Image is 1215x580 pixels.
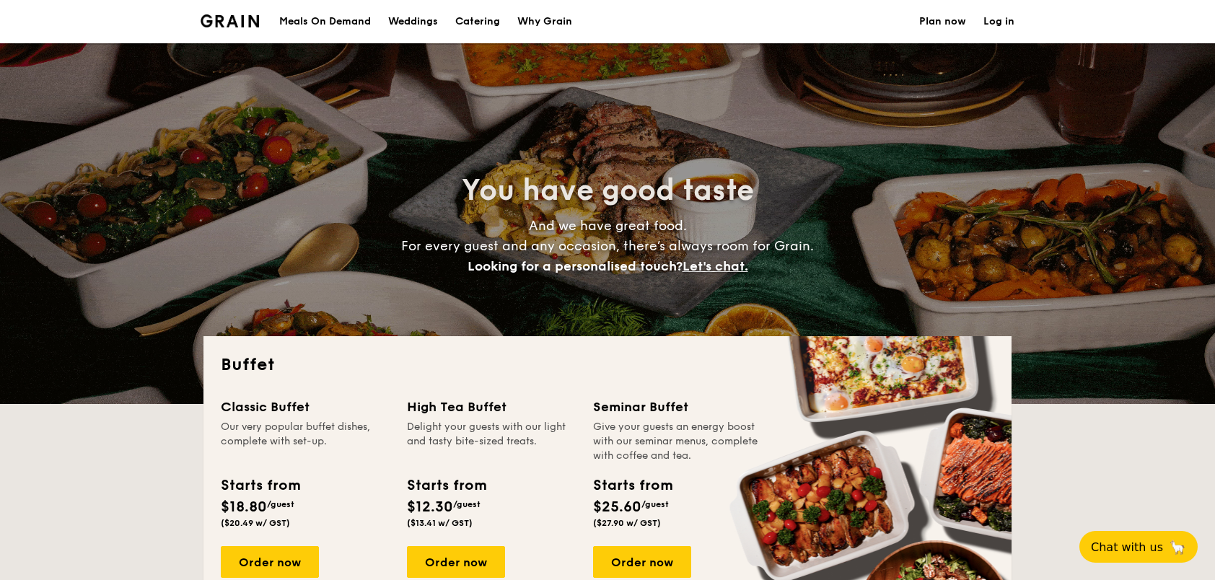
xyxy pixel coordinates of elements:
span: $25.60 [593,498,641,516]
div: Order now [221,546,319,578]
div: Starts from [593,475,672,496]
span: $18.80 [221,498,267,516]
span: /guest [267,499,294,509]
div: Give your guests an energy boost with our seminar menus, complete with coffee and tea. [593,420,762,463]
span: Chat with us [1091,540,1163,554]
div: Order now [407,546,505,578]
a: Logotype [201,14,259,27]
img: Grain [201,14,259,27]
span: /guest [453,499,481,509]
span: ($13.41 w/ GST) [407,518,473,528]
div: Order now [593,546,691,578]
span: ($20.49 w/ GST) [221,518,290,528]
div: High Tea Buffet [407,397,576,417]
span: ($27.90 w/ GST) [593,518,661,528]
h2: Buffet [221,353,994,377]
span: /guest [641,499,669,509]
div: Classic Buffet [221,397,390,417]
span: $12.30 [407,498,453,516]
button: Chat with us🦙 [1079,531,1198,563]
span: Let's chat. [683,258,748,274]
div: Starts from [407,475,486,496]
span: 🦙 [1169,539,1186,555]
div: Our very popular buffet dishes, complete with set-up. [221,420,390,463]
div: Seminar Buffet [593,397,762,417]
div: Starts from [221,475,299,496]
div: Delight your guests with our light and tasty bite-sized treats. [407,420,576,463]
